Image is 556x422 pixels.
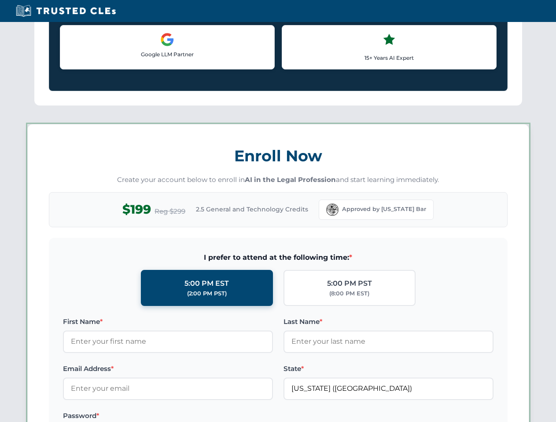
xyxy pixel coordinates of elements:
h3: Enroll Now [49,142,508,170]
p: Google LLM Partner [67,50,267,58]
label: State [284,364,493,374]
span: Reg $299 [155,206,185,217]
input: Enter your last name [284,331,493,353]
div: (8:00 PM EST) [329,289,369,298]
span: 2.5 General and Technology Credits [196,204,308,214]
strong: AI in the Legal Profession [245,175,336,184]
img: Trusted CLEs [13,4,118,18]
div: (2:00 PM PST) [187,289,227,298]
img: Florida Bar [326,204,339,216]
div: 5:00 PM PST [327,278,372,289]
input: Enter your email [63,378,273,400]
label: First Name [63,316,273,327]
div: 5:00 PM EST [184,278,229,289]
span: I prefer to attend at the following time: [63,252,493,263]
input: Florida (FL) [284,378,493,400]
p: Create your account below to enroll in and start learning immediately. [49,175,508,185]
span: $199 [122,200,151,219]
label: Last Name [284,316,493,327]
input: Enter your first name [63,331,273,353]
span: Approved by [US_STATE] Bar [342,205,426,214]
label: Email Address [63,364,273,374]
img: Google [160,33,174,47]
p: 15+ Years AI Expert [289,54,489,62]
label: Password [63,411,273,421]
